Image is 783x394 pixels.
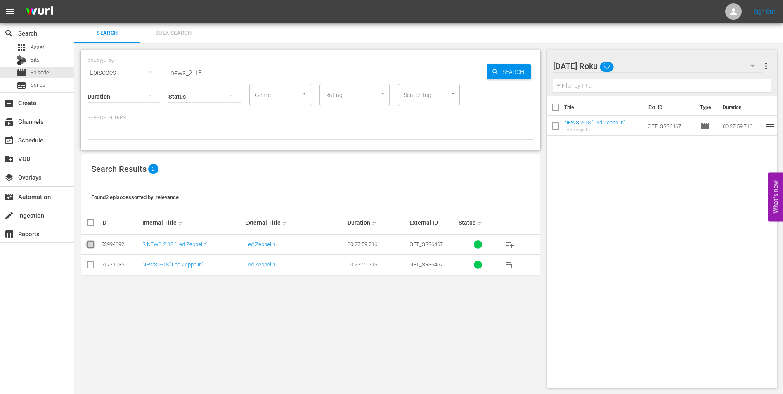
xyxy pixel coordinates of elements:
span: 2 [148,164,158,174]
div: [DATE] Roku [553,55,763,78]
div: 51771935 [101,261,140,268]
div: 00:27:59.716 [348,261,407,268]
span: Asset [17,43,26,52]
a: R NEWS 2-18 "Led Zeppelin" [142,241,208,247]
span: Schedule [4,135,14,145]
span: Channels [4,117,14,127]
th: Type [695,96,718,119]
th: Title [564,96,643,119]
span: Bits [31,56,40,64]
button: playlist_add [500,255,520,275]
span: Reports [4,229,14,239]
p: Search Filters: [88,114,534,121]
button: Open Feedback Widget [768,173,783,222]
span: Automation [4,192,14,202]
span: Episode [31,69,49,77]
div: Internal Title [142,218,243,228]
span: reorder [765,121,775,131]
span: Search Results [91,164,147,174]
span: playlist_add [505,260,515,270]
span: Found 2 episodes sorted by: relevance [91,194,179,200]
span: sort [282,219,289,226]
span: GET_SR36467 [409,261,443,268]
span: Search [79,28,135,38]
a: Sign Out [754,8,775,15]
div: External Title [245,218,345,228]
div: Status [459,218,497,228]
span: Ingestion [4,211,14,221]
span: Episode [17,68,26,78]
div: Duration [348,218,407,228]
div: External ID [409,219,457,226]
span: Search [499,64,531,79]
a: Led Zeppelin [245,261,275,268]
button: Open [379,90,387,97]
button: Open [300,90,308,97]
td: GET_SR36467 [644,116,697,136]
span: Series [17,81,26,90]
span: add_box [4,98,14,108]
div: ID [101,219,140,226]
span: Episode [700,121,710,131]
span: sort [178,219,185,226]
span: sort [477,219,484,226]
th: Duration [718,96,767,119]
span: Overlays [4,173,14,183]
div: Episodes [88,61,160,84]
button: Open [449,90,457,97]
a: NEWS 2-18 "Led Zeppelin" [564,119,625,126]
button: more_vert [761,56,771,76]
button: playlist_add [500,235,520,254]
span: sort [371,219,379,226]
button: Search [487,64,531,79]
td: 00:27:59.716 [719,116,765,136]
span: Search [4,28,14,38]
img: ans4CAIJ8jUAAAAAAAAAAAAAAAAAAAAAAAAgQb4GAAAAAAAAAAAAAAAAAAAAAAAAJMjXAAAAAAAAAAAAAAAAAAAAAAAAgAT5G... [20,2,59,21]
span: GET_SR36467 [409,241,443,247]
a: NEWS 2-18 "Led Zeppelin" [142,261,203,268]
span: VOD [4,154,14,164]
div: 53994092 [101,241,140,247]
span: Series [31,81,45,89]
div: 00:27:59.716 [348,241,407,247]
a: Led Zeppelin [245,241,275,247]
span: more_vert [761,61,771,71]
span: Bulk Search [145,28,201,38]
span: Asset [31,43,44,52]
span: playlist_add [505,240,515,249]
span: menu [5,7,15,17]
div: Bits [17,55,26,65]
div: Led Zeppelin [564,127,625,133]
th: Ext. ID [643,96,695,119]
